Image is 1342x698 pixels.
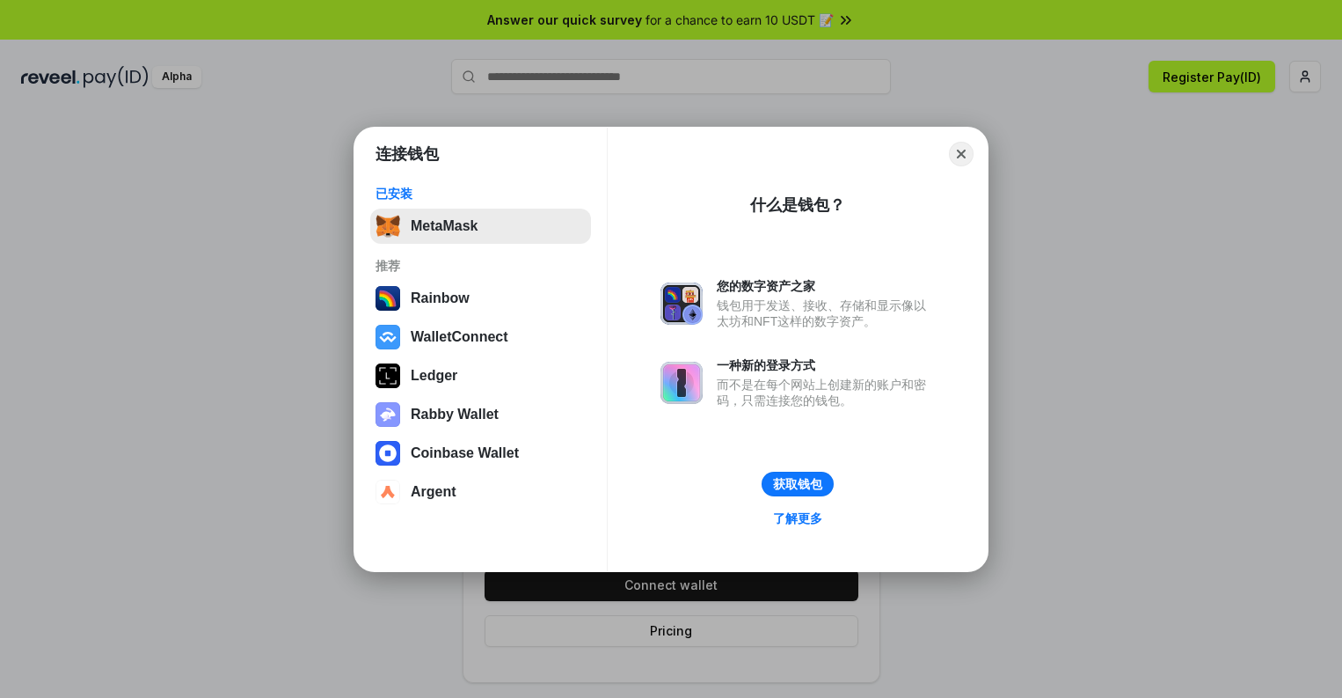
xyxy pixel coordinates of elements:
button: WalletConnect [370,320,591,355]
div: Ledger [411,368,457,384]
div: 一种新的登录方式 [717,357,935,373]
img: svg+xml,%3Csvg%20width%3D%2228%22%20height%3D%2228%22%20viewBox%3D%220%200%2028%2028%22%20fill%3D... [376,441,400,466]
img: svg+xml,%3Csvg%20xmlns%3D%22http%3A%2F%2Fwww.w3.org%2F2000%2Fsvg%22%20fill%3D%22none%22%20viewBox... [660,283,703,325]
div: Coinbase Wallet [411,445,519,461]
div: 获取钱包 [773,476,822,492]
button: MetaMask [370,209,591,244]
button: Ledger [370,358,591,393]
div: Rabby Wallet [411,407,499,422]
div: 钱包用于发送、接收、存储和显示像以太坊和NFT这样的数字资产。 [717,298,935,329]
img: svg+xml,%3Csvg%20xmlns%3D%22http%3A%2F%2Fwww.w3.org%2F2000%2Fsvg%22%20fill%3D%22none%22%20viewBox... [660,362,703,404]
button: 获取钱包 [762,472,834,496]
h1: 连接钱包 [376,143,439,165]
div: Rainbow [411,290,470,306]
div: MetaMask [411,218,478,234]
button: Close [949,142,974,166]
button: Argent [370,474,591,510]
img: svg+xml,%3Csvg%20xmlns%3D%22http%3A%2F%2Fwww.w3.org%2F2000%2Fsvg%22%20width%3D%2228%22%20height%3... [376,364,400,388]
button: Coinbase Wallet [370,436,591,471]
div: 推荐 [376,258,586,274]
div: 什么是钱包？ [750,195,845,216]
a: 了解更多 [762,507,833,530]
div: Argent [411,484,456,500]
img: svg+xml,%3Csvg%20width%3D%2228%22%20height%3D%2228%22%20viewBox%3D%220%200%2028%2028%22%20fill%3D... [376,325,400,349]
div: 您的数字资产之家 [717,278,935,294]
img: svg+xml,%3Csvg%20xmlns%3D%22http%3A%2F%2Fwww.w3.org%2F2000%2Fsvg%22%20fill%3D%22none%22%20viewBox... [376,402,400,427]
div: 了解更多 [773,511,822,526]
div: 已安装 [376,186,586,202]
img: svg+xml,%3Csvg%20width%3D%22120%22%20height%3D%22120%22%20viewBox%3D%220%200%20120%20120%22%20fil... [376,286,400,311]
img: svg+xml,%3Csvg%20fill%3D%22none%22%20height%3D%2233%22%20viewBox%3D%220%200%2035%2033%22%20width%... [376,214,400,239]
div: WalletConnect [411,329,508,345]
div: 而不是在每个网站上创建新的账户和密码，只需连接您的钱包。 [717,377,935,408]
button: Rabby Wallet [370,397,591,432]
img: svg+xml,%3Csvg%20width%3D%2228%22%20height%3D%2228%22%20viewBox%3D%220%200%2028%2028%22%20fill%3D... [376,480,400,504]
button: Rainbow [370,281,591,316]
